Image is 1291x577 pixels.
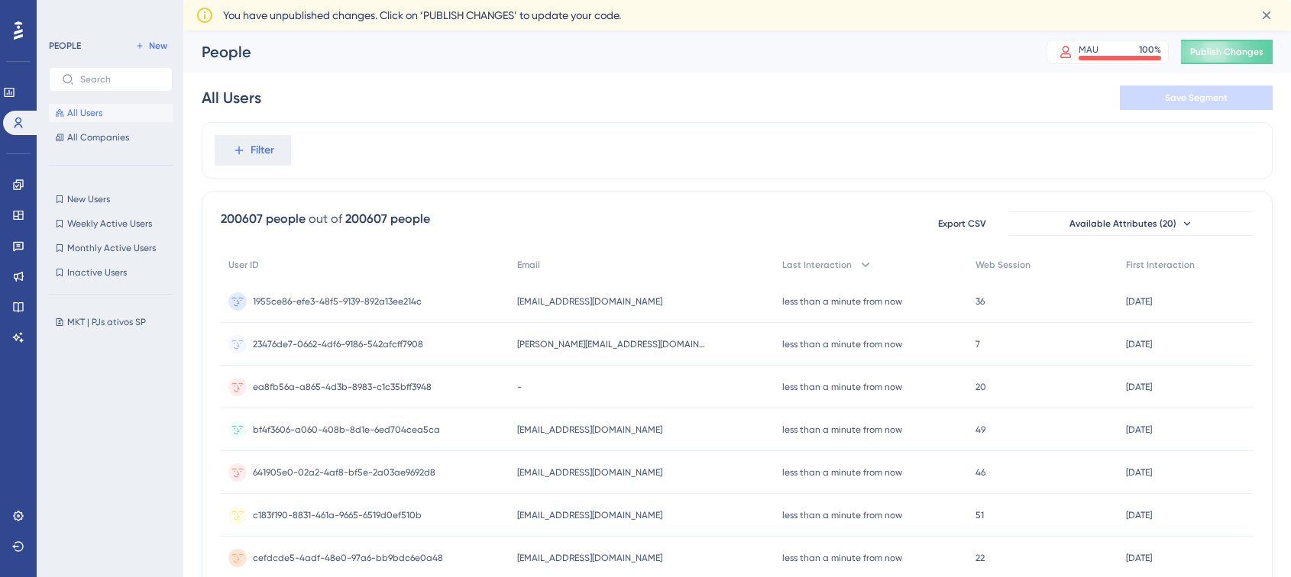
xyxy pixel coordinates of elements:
span: [EMAIL_ADDRESS][DOMAIN_NAME] [517,509,662,521]
time: less than a minute from now [782,382,902,392]
span: 46 [976,466,985,479]
span: Email [517,259,540,271]
div: 200607 people [345,210,430,228]
time: [DATE] [1126,296,1152,307]
div: People [202,41,1008,63]
input: Search [80,74,160,85]
span: Save Segment [1165,92,1228,104]
button: Publish Changes [1181,40,1273,64]
time: [DATE] [1126,510,1152,521]
time: [DATE] [1126,467,1152,478]
span: Publish Changes [1190,46,1263,58]
span: Last Interaction [782,259,852,271]
div: MAU [1079,44,1098,56]
span: c183f190-8831-461a-9665-6519d0ef510b [253,509,422,521]
span: New Users [67,193,110,205]
span: New [149,40,167,52]
span: 7 [976,338,980,350]
time: [DATE] [1126,339,1152,350]
time: less than a minute from now [782,339,902,350]
button: Available Attributes (20) [1009,211,1254,236]
div: 200607 people [221,210,306,228]
span: Web Session [976,259,1031,271]
div: 100 % [1139,44,1161,56]
span: 641905e0-02a2-4af8-bf5e-2a03ae9692d8 [253,466,435,479]
span: MKT | PJs ativos SP [67,316,146,328]
time: [DATE] [1126,424,1152,435]
button: Inactive Users [49,263,173,282]
span: cefdcde5-4adf-48e0-97a6-bb9bdc6e0a48 [253,552,443,564]
span: User ID [228,259,259,271]
span: Monthly Active Users [67,242,156,254]
span: 36 [976,295,985,308]
span: - [517,381,522,393]
span: All Users [67,107,102,119]
time: [DATE] [1126,553,1152,563]
span: 22 [976,552,985,564]
button: Filter [215,135,291,166]
span: 49 [976,424,985,436]
button: All Users [49,104,173,122]
span: [EMAIL_ADDRESS][DOMAIN_NAME] [517,552,662,564]
span: 20 [976,381,986,393]
span: ea8fb56a-a865-4d3b-8983-c1c35bff3948 [253,381,432,393]
span: bf4f3606-a060-408b-8d1e-6ed704cea5ca [253,424,440,436]
span: [EMAIL_ADDRESS][DOMAIN_NAME] [517,466,662,479]
time: less than a minute from now [782,296,902,307]
button: Monthly Active Users [49,239,173,257]
span: 23476de7-0662-4df6-9186-542afcff7908 [253,338,423,350]
span: First Interaction [1126,259,1195,271]
span: All Companies [67,131,129,143]
span: Available Attributes (20) [1069,218,1176,230]
button: MKT | PJs ativos SP [49,313,182,331]
time: less than a minute from now [782,424,902,435]
span: Export CSV [938,218,986,230]
span: [EMAIL_ADDRESS][DOMAIN_NAME] [517,424,662,436]
span: Filter [251,141,274,160]
button: Export CSV [924,211,1000,236]
span: [PERSON_NAME][EMAIL_ADDRESS][DOMAIN_NAME] [517,338,708,350]
button: All Companies [49,128,173,147]
span: [EMAIL_ADDRESS][DOMAIN_NAME] [517,295,662,308]
div: out of [309,210,342,228]
time: less than a minute from now [782,510,902,521]
div: PEOPLE [49,40,81,52]
span: You have unpublished changes. Click on ‘PUBLISH CHANGES’ to update your code. [223,6,621,24]
button: Weekly Active Users [49,214,173,233]
span: 1955ce86-efe3-48f5-9139-892a13ee214c [253,295,422,308]
time: less than a minute from now [782,553,902,563]
span: 51 [976,509,984,521]
div: All Users [202,87,261,108]
span: Weekly Active Users [67,218,152,230]
button: New [130,37,173,55]
time: less than a minute from now [782,467,902,478]
button: Save Segment [1120,85,1273,110]
time: [DATE] [1126,382,1152,392]
button: New Users [49,190,173,208]
span: Inactive Users [67,266,127,279]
